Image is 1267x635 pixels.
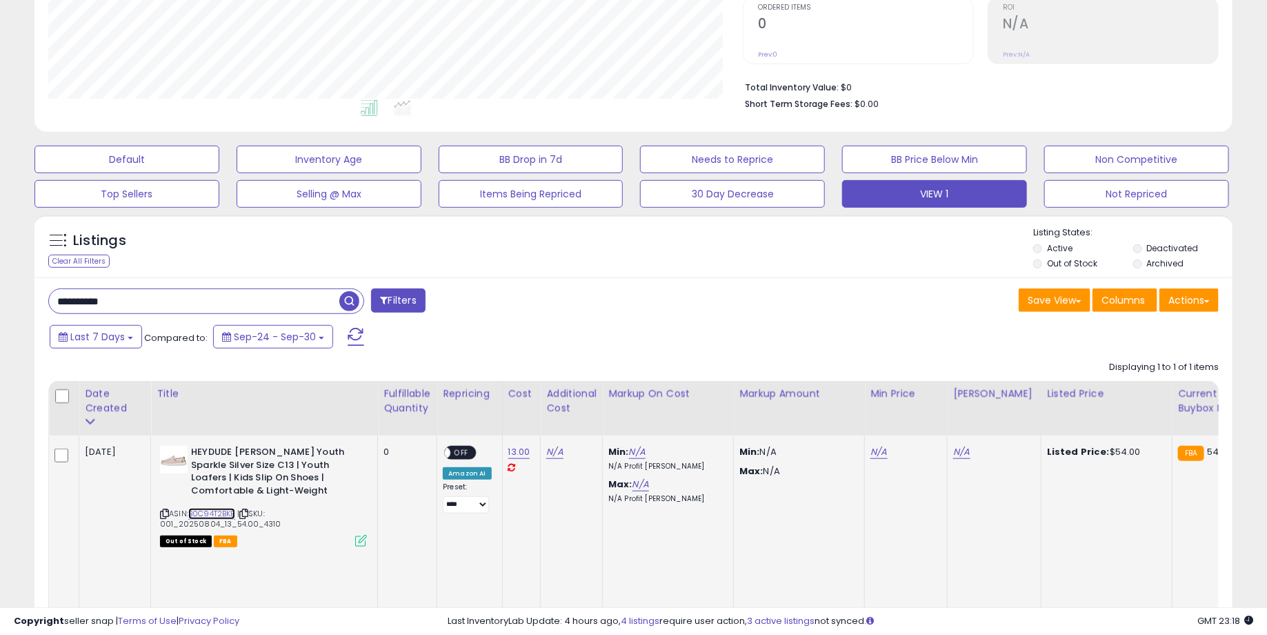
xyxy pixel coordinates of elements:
[603,381,734,436] th: The percentage added to the cost of goods (COGS) that forms the calculator for Min & Max prices.
[608,462,723,471] p: N/A Profit [PERSON_NAME]
[443,387,496,401] div: Repricing
[160,446,188,473] img: 41KJnuYNosL._SL40_.jpg
[85,446,140,458] div: [DATE]
[234,330,316,344] span: Sep-24 - Sep-30
[1047,387,1166,401] div: Listed Price
[745,81,839,93] b: Total Inventory Value:
[1047,445,1110,458] b: Listed Price:
[608,387,728,401] div: Markup on Cost
[739,465,854,478] p: N/A
[870,445,887,459] a: N/A
[1047,242,1073,254] label: Active
[739,465,764,478] strong: Max:
[1044,146,1229,173] button: Non Competitive
[1047,446,1161,458] div: $54.00
[758,16,973,35] h2: 0
[48,255,110,268] div: Clear All Filters
[188,508,235,520] a: B0C94T2BKB
[842,146,1027,173] button: BB Price Below Min
[1147,242,1199,254] label: Deactivated
[739,387,859,401] div: Markup Amount
[157,387,372,401] div: Title
[443,467,491,480] div: Amazon AI
[1109,361,1219,374] div: Displaying 1 to 1 of 1 items
[85,387,145,416] div: Date Created
[34,146,219,173] button: Default
[371,289,425,313] button: Filters
[439,146,623,173] button: BB Drop in 7d
[448,615,1253,628] div: Last InventoryLab Update: 4 hours ago, require user action, not synced.
[383,446,426,458] div: 0
[608,478,632,491] b: Max:
[144,331,208,344] span: Compared to:
[1208,445,1219,458] span: 54
[855,97,879,110] span: $0.00
[160,508,281,529] span: | SKU: 001_20250804_13_54.00_4310
[1197,614,1253,627] span: 2025-10-8 23:18 GMT
[1159,289,1219,312] button: Actions
[747,614,815,627] a: 3 active listings
[14,614,64,627] strong: Copyright
[1047,257,1097,269] label: Out of Stock
[953,445,970,459] a: N/A
[73,231,126,251] h5: Listings
[1101,293,1145,307] span: Columns
[546,387,597,416] div: Additional Cost
[1003,4,1218,12] span: ROI
[608,445,629,458] b: Min:
[1147,257,1184,269] label: Archived
[745,98,852,110] b: Short Term Storage Fees:
[758,4,973,12] span: Ordered Items
[739,446,854,458] p: N/A
[1019,289,1090,312] button: Save View
[439,180,623,208] button: Items Being Repriced
[745,78,1208,95] li: $0
[451,447,473,459] span: OFF
[640,180,825,208] button: 30 Day Decrease
[508,445,530,459] a: 13.00
[870,387,941,401] div: Min Price
[608,494,723,504] p: N/A Profit [PERSON_NAME]
[632,478,649,491] a: N/A
[160,536,212,547] span: All listings that are currently out of stock and unavailable for purchase on Amazon
[640,146,825,173] button: Needs to Reprice
[213,325,333,349] button: Sep-24 - Sep-30
[191,446,359,500] b: HEYDUDE [PERSON_NAME] Youth Sparkle Silver Size C13 | Youth Loafers | Kids Slip On Shoes | Comfor...
[34,180,219,208] button: Top Sellers
[383,387,431,416] div: Fulfillable Quantity
[1003,16,1218,35] h2: N/A
[70,330,125,344] span: Last 7 Days
[842,180,1027,208] button: VIEW 1
[1003,50,1030,59] small: Prev: N/A
[118,614,177,627] a: Terms of Use
[160,446,367,545] div: ASIN:
[14,615,239,628] div: seller snap | |
[953,387,1035,401] div: [PERSON_NAME]
[237,180,421,208] button: Selling @ Max
[1033,226,1233,240] p: Listing States:
[214,536,237,547] span: FBA
[629,445,646,459] a: N/A
[621,614,659,627] a: 4 listings
[443,482,491,514] div: Preset:
[1178,446,1204,461] small: FBA
[50,325,142,349] button: Last 7 Days
[546,445,563,459] a: N/A
[237,146,421,173] button: Inventory Age
[508,387,535,401] div: Cost
[758,50,777,59] small: Prev: 0
[179,614,239,627] a: Privacy Policy
[1178,387,1249,416] div: Current Buybox Price
[739,445,760,458] strong: Min:
[1044,180,1229,208] button: Not Repriced
[1093,289,1157,312] button: Columns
